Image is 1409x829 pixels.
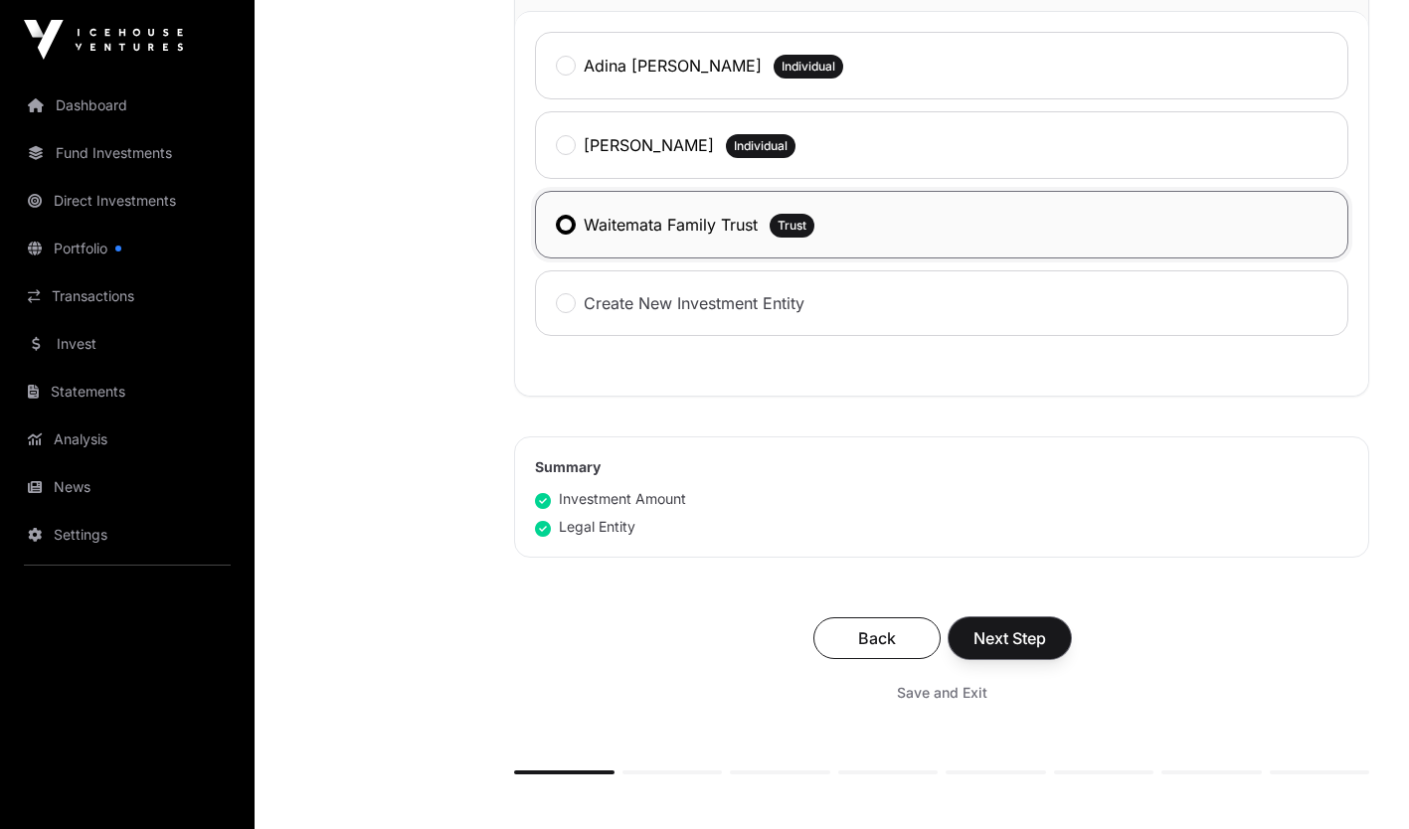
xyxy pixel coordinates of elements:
div: Legal Entity [535,517,635,537]
button: Next Step [949,617,1071,659]
button: Back [813,617,941,659]
a: Fund Investments [16,131,239,175]
a: Portfolio [16,227,239,270]
span: Next Step [973,626,1046,650]
span: Individual [782,59,835,75]
a: Settings [16,513,239,557]
a: Invest [16,322,239,366]
span: Save and Exit [897,683,987,703]
a: Transactions [16,274,239,318]
a: Statements [16,370,239,414]
img: Icehouse Ventures Logo [24,20,183,60]
span: Trust [778,218,806,234]
label: Adina [PERSON_NAME] [584,54,762,78]
div: Investment Amount [535,489,686,509]
span: Individual [734,138,788,154]
iframe: Chat Widget [1310,734,1409,829]
a: Dashboard [16,83,239,127]
h2: Summary [535,457,1348,477]
label: [PERSON_NAME] [584,133,714,157]
a: News [16,465,239,509]
label: Create New Investment Entity [584,291,804,315]
a: Analysis [16,417,239,461]
label: Waitemata Family Trust [584,213,758,237]
span: Back [838,626,916,650]
a: Direct Investments [16,179,239,223]
button: Save and Exit [873,675,1011,711]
